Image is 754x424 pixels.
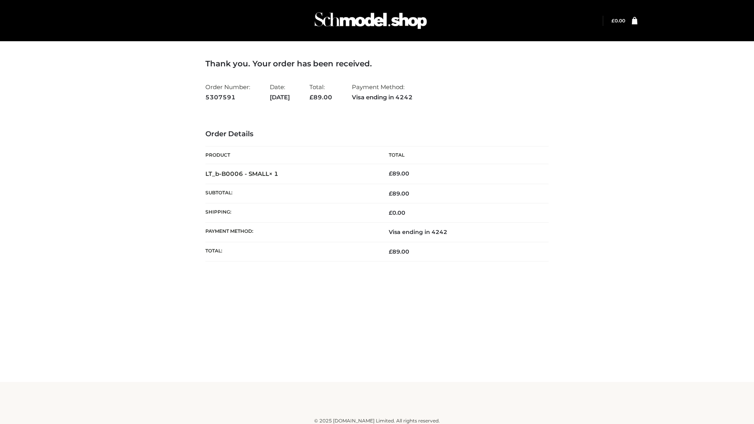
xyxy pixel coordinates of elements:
[309,93,313,101] span: £
[611,18,615,24] span: £
[389,170,392,177] span: £
[205,184,377,203] th: Subtotal:
[205,223,377,242] th: Payment method:
[389,248,392,255] span: £
[611,18,625,24] bdi: 0.00
[377,146,549,164] th: Total
[389,170,409,177] bdi: 89.00
[205,242,377,261] th: Total:
[309,93,332,101] span: 89.00
[352,92,413,102] strong: Visa ending in 4242
[309,80,332,104] li: Total:
[205,170,278,177] strong: LT_b-B0006 - SMALL
[205,59,549,68] h3: Thank you. Your order has been received.
[269,170,278,177] strong: × 1
[205,146,377,164] th: Product
[389,209,405,216] bdi: 0.00
[270,92,290,102] strong: [DATE]
[389,190,409,197] span: 89.00
[352,80,413,104] li: Payment Method:
[389,248,409,255] span: 89.00
[312,5,430,36] img: Schmodel Admin 964
[611,18,625,24] a: £0.00
[205,130,549,139] h3: Order Details
[389,190,392,197] span: £
[205,92,250,102] strong: 5307591
[205,203,377,223] th: Shipping:
[270,80,290,104] li: Date:
[205,80,250,104] li: Order Number:
[377,223,549,242] td: Visa ending in 4242
[389,209,392,216] span: £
